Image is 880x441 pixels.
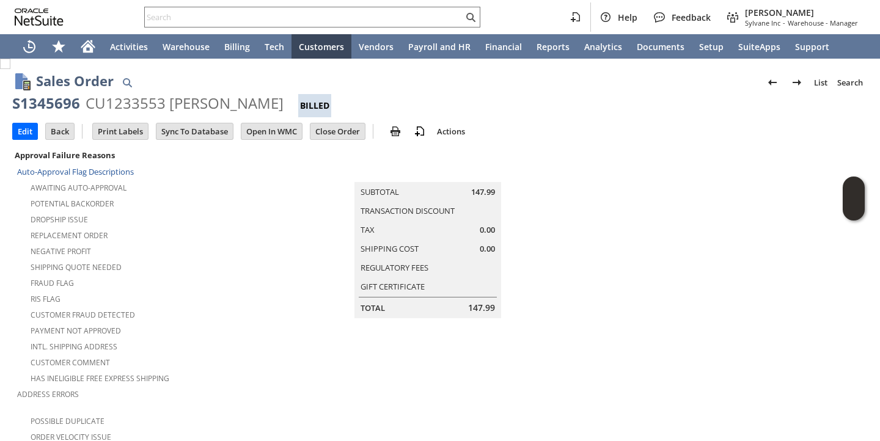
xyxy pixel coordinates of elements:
a: Transaction Discount [361,205,455,216]
span: Customers [299,41,344,53]
a: SuiteApps [731,34,788,59]
span: Support [795,41,829,53]
img: add-record.svg [413,124,427,139]
a: Auto-Approval Flag Descriptions [17,166,134,177]
svg: Home [81,39,95,54]
input: Back [46,123,74,139]
a: Support [788,34,837,59]
a: Regulatory Fees [361,262,428,273]
a: Activities [103,34,155,59]
img: Previous [765,75,780,90]
a: Documents [629,34,692,59]
div: S1345696 [12,93,80,113]
a: Possible Duplicate [31,416,105,426]
div: CU1233553 [PERSON_NAME] [86,93,284,113]
a: Shipping Cost [361,243,419,254]
a: Customers [291,34,351,59]
span: Reports [537,41,570,53]
a: Fraud Flag [31,278,74,288]
a: Awaiting Auto-Approval [31,183,127,193]
a: Potential Backorder [31,199,114,209]
span: Help [618,12,637,23]
svg: Shortcuts [51,39,66,54]
input: Print Labels [93,123,148,139]
span: Billing [224,41,250,53]
span: Activities [110,41,148,53]
span: Vendors [359,41,394,53]
span: Tech [265,41,284,53]
span: [PERSON_NAME] [745,7,858,18]
img: Quick Find [120,75,134,90]
span: Payroll and HR [408,41,471,53]
a: Dropship Issue [31,214,88,225]
input: Open In WMC [241,123,302,139]
span: Oracle Guided Learning Widget. To move around, please hold and drag [843,199,865,221]
span: Documents [637,41,684,53]
img: print.svg [388,124,403,139]
div: Billed [298,94,331,117]
div: Approval Failure Reasons [12,147,293,163]
h1: Sales Order [36,71,114,91]
a: Financial [478,34,529,59]
iframe: Click here to launch Oracle Guided Learning Help Panel [843,177,865,221]
a: Replacement Order [31,230,108,241]
a: Total [361,302,385,313]
a: List [809,73,832,92]
a: Home [73,34,103,59]
span: Warehouse [163,41,210,53]
input: Edit [13,123,37,139]
span: 0.00 [480,224,495,236]
svg: Recent Records [22,39,37,54]
span: Financial [485,41,522,53]
a: Customer Fraud Detected [31,310,135,320]
a: Recent Records [15,34,44,59]
span: Analytics [584,41,622,53]
a: Has Ineligible Free Express Shipping [31,373,169,384]
span: 147.99 [471,186,495,198]
span: Feedback [672,12,711,23]
a: Negative Profit [31,246,91,257]
svg: logo [15,9,64,26]
a: Setup [692,34,731,59]
svg: Search [463,10,478,24]
a: Warehouse [155,34,217,59]
a: Search [832,73,868,92]
a: Subtotal [361,186,399,197]
a: Gift Certificate [361,281,425,292]
a: Tech [257,34,291,59]
a: Payment not approved [31,326,121,336]
span: Warehouse - Manager [788,18,858,27]
input: Sync To Database [156,123,233,139]
span: - [783,18,785,27]
a: Actions [432,126,470,137]
a: Vendors [351,34,401,59]
span: 0.00 [480,243,495,255]
a: Intl. Shipping Address [31,341,117,352]
a: RIS flag [31,294,61,304]
a: Reports [529,34,577,59]
span: Setup [699,41,724,53]
a: Payroll and HR [401,34,478,59]
a: Shipping Quote Needed [31,262,122,272]
div: Shortcuts [44,34,73,59]
a: Billing [217,34,257,59]
a: Tax [361,224,375,235]
a: Analytics [577,34,629,59]
span: SuiteApps [738,41,780,53]
a: Customer Comment [31,357,110,368]
input: Close Order [310,123,365,139]
img: Next [790,75,804,90]
span: 147.99 [468,302,495,314]
input: Search [145,10,463,24]
span: Sylvane Inc [745,18,780,27]
a: Address Errors [17,389,79,399]
caption: Summary [354,162,501,182]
